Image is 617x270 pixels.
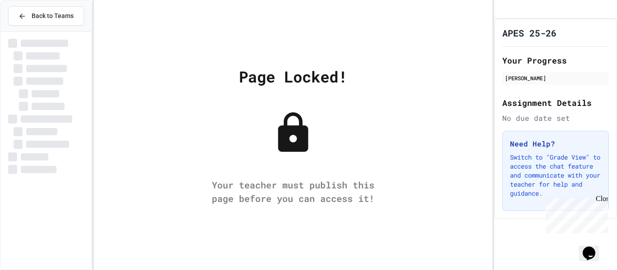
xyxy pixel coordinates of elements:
span: Back to Teams [32,11,74,21]
h2: Your Progress [502,54,609,67]
h1: APES 25-26 [502,27,556,39]
p: Switch to "Grade View" to access the chat feature and communicate with your teacher for help and ... [510,153,601,198]
h3: Need Help? [510,138,601,149]
div: No due date set [502,113,609,124]
div: Chat with us now!Close [4,4,62,57]
h2: Assignment Details [502,96,609,109]
div: Page Locked! [239,65,347,88]
div: [PERSON_NAME] [505,74,606,82]
button: Back to Teams [8,6,84,26]
iframe: chat widget [579,234,608,261]
iframe: chat widget [542,195,608,233]
div: Your teacher must publish this page before you can access it! [203,178,383,205]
